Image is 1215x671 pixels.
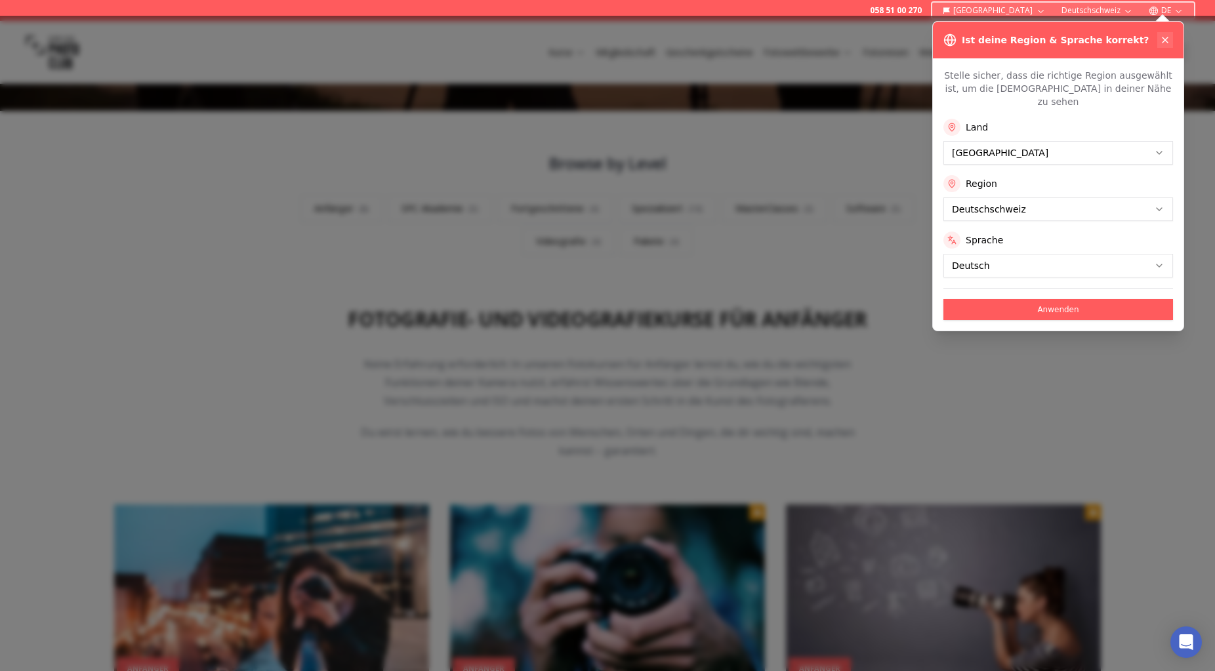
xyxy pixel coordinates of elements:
[870,5,922,16] a: 058 51 00 270
[966,177,997,190] label: Region
[1170,626,1202,658] div: Open Intercom Messenger
[962,33,1149,47] h3: Ist deine Region & Sprache korrekt?
[966,121,988,134] label: Land
[943,69,1173,108] p: Stelle sicher, dass die richtige Region ausgewählt ist, um die [DEMOGRAPHIC_DATA] in deiner Nähe ...
[937,3,1051,18] button: [GEOGRAPHIC_DATA]
[1143,3,1189,18] button: DE
[1056,3,1138,18] button: Deutschschweiz
[943,299,1173,320] button: Anwenden
[966,234,1003,247] label: Sprache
